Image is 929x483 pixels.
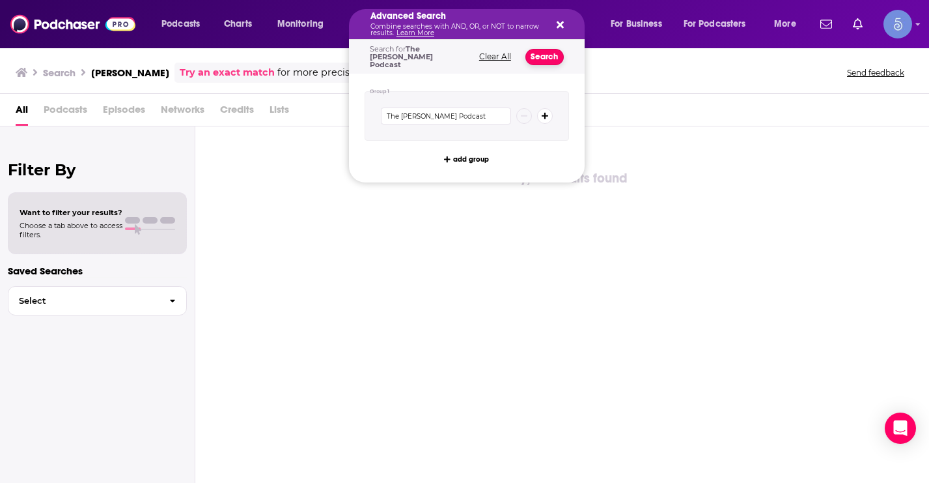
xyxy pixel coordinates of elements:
p: Combine searches with AND, OR, or NOT to narrow results. [370,23,542,37]
button: Search [525,49,564,65]
span: Want to filter your results? [20,208,122,217]
div: Open Intercom Messenger [885,413,916,444]
input: Type a keyword or phrase... [381,108,511,124]
span: Networks [161,99,204,126]
button: Select [8,286,187,315]
span: Logged in as Spiral5-G1 [883,10,912,38]
button: Clear All [475,52,515,61]
h3: Search [43,66,76,79]
p: Saved Searches [8,265,187,277]
span: More [774,15,796,33]
span: Monitoring [277,15,324,33]
h4: Group 1 [370,89,390,95]
span: For Business [611,15,662,33]
button: open menu [268,14,340,35]
span: Episodes [103,99,145,126]
h3: [PERSON_NAME] [91,66,169,79]
span: The [PERSON_NAME] Podcast [370,44,433,69]
a: Try an exact match [180,65,275,80]
div: Search podcasts, credits, & more... [361,9,597,39]
a: All [16,99,28,126]
img: User Profile [883,10,912,38]
span: for more precise results [277,65,390,80]
span: Choose a tab above to access filters. [20,221,122,239]
span: Podcasts [44,99,87,126]
button: Show profile menu [883,10,912,38]
button: add group [440,151,493,167]
button: open menu [675,14,765,35]
span: Podcasts [161,15,200,33]
img: Podchaser - Follow, Share and Rate Podcasts [10,12,135,37]
h5: Advanced Search [370,12,542,21]
div: Sorry, no results found [195,168,929,189]
h2: Filter By [8,160,187,179]
a: Show notifications dropdown [815,13,837,35]
a: Charts [215,14,260,35]
span: Lists [270,99,289,126]
span: add group [453,156,489,163]
button: open menu [602,14,678,35]
span: Charts [224,15,252,33]
button: open menu [152,14,217,35]
button: Send feedback [843,67,908,78]
span: Select [8,297,159,305]
span: Search for [370,44,433,69]
span: For Podcasters [684,15,746,33]
button: open menu [765,14,812,35]
a: Show notifications dropdown [848,13,868,35]
span: Credits [220,99,254,126]
a: Learn More [396,29,434,37]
